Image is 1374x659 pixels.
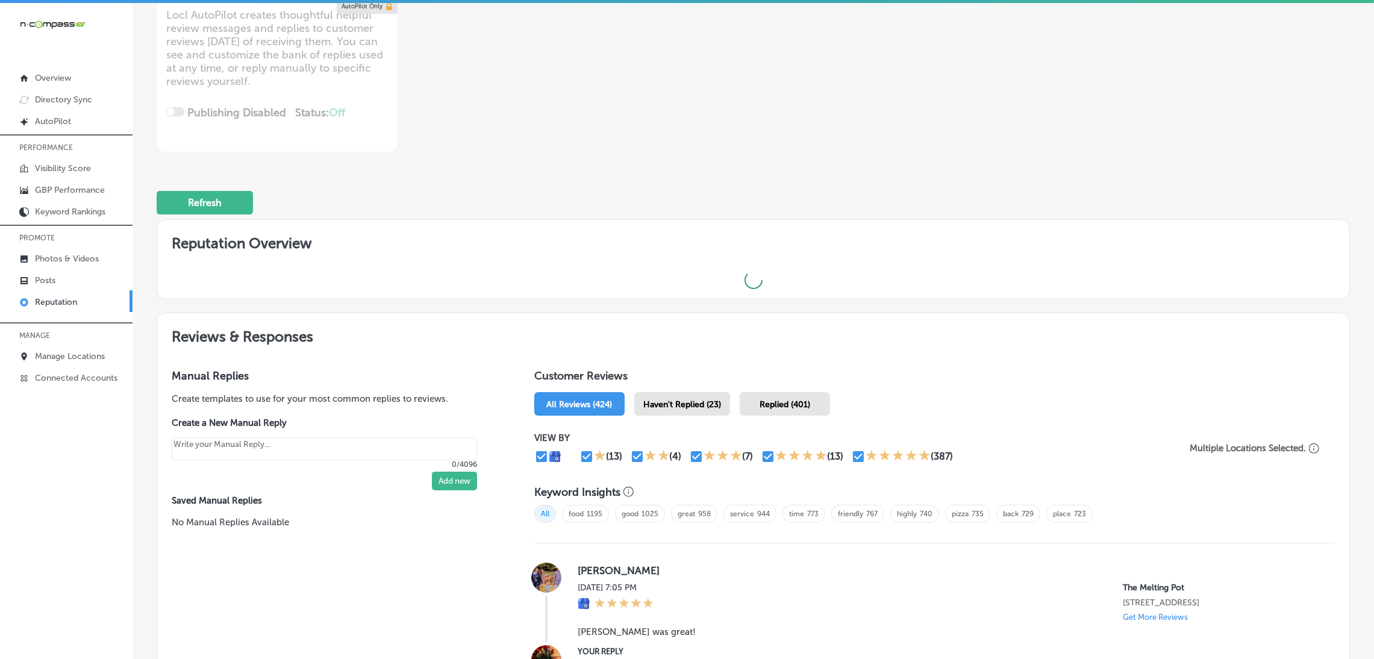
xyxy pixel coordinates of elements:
[789,510,804,518] a: time
[157,220,1349,261] h2: Reputation Overview
[35,163,91,173] p: Visibility Score
[35,351,105,361] p: Manage Locations
[578,582,654,593] label: [DATE] 7:05 PM
[920,510,932,518] a: 740
[35,185,105,195] p: GBP Performance
[157,313,1349,355] h2: Reviews & Responses
[1123,582,1316,593] p: The Melting Pot
[643,399,721,410] span: Haven't Replied (23)
[866,449,931,464] div: 5 Stars
[534,369,1335,387] h1: Customer Reviews
[172,495,496,506] label: Saved Manual Replies
[622,510,639,518] a: good
[432,472,477,490] button: Add new
[670,451,682,462] div: (4)
[35,73,71,83] p: Overview
[587,510,602,518] a: 1195
[1123,598,1316,608] p: 2230 Town Center Ave Ste 101
[1003,510,1019,518] a: back
[931,451,953,462] div: (387)
[172,437,477,460] textarea: Create your Quick Reply
[775,449,827,464] div: 4 Stars
[172,516,496,529] p: No Manual Replies Available
[594,449,606,464] div: 1 Star
[172,460,477,469] p: 0/4096
[595,598,654,611] div: 5 Stars
[19,19,86,30] img: 660ab0bf-5cc7-4cb8-ba1c-48b5ae0f18e60NCTV_CLogo_TV_Black_-500x88.png
[157,191,253,214] button: Refresh
[546,399,612,410] span: All Reviews (424)
[35,373,117,383] p: Connected Accounts
[1053,510,1071,518] a: place
[534,433,1175,443] p: VIEW BY
[35,254,99,264] p: Photos & Videos
[760,399,810,410] span: Replied (401)
[642,510,658,518] a: 1025
[534,505,556,523] span: All
[172,392,496,405] p: Create templates to use for your most common replies to reviews.
[35,275,55,286] p: Posts
[827,451,843,462] div: (13)
[678,510,695,518] a: great
[807,510,819,518] a: 773
[742,451,753,462] div: (7)
[172,417,477,428] label: Create a New Manual Reply
[578,564,1316,576] label: [PERSON_NAME]
[698,510,711,518] a: 958
[606,451,622,462] div: (13)
[1123,613,1188,622] p: Get More Reviews
[704,449,742,464] div: 3 Stars
[952,510,969,518] a: pizza
[972,510,984,518] a: 735
[1190,443,1306,454] p: Multiple Locations Selected.
[838,510,863,518] a: friendly
[35,297,77,307] p: Reputation
[578,626,1316,637] blockquote: [PERSON_NAME] was great!
[172,369,496,383] h3: Manual Replies
[757,510,770,518] a: 944
[1022,510,1034,518] a: 729
[35,116,71,126] p: AutoPilot
[866,510,878,518] a: 767
[35,95,92,105] p: Directory Sync
[645,449,670,464] div: 2 Stars
[569,510,584,518] a: food
[897,510,917,518] a: highly
[534,486,620,499] h3: Keyword Insights
[1074,510,1086,518] a: 723
[578,647,1316,656] label: YOUR REPLY
[730,510,754,518] a: service
[35,207,105,217] p: Keyword Rankings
